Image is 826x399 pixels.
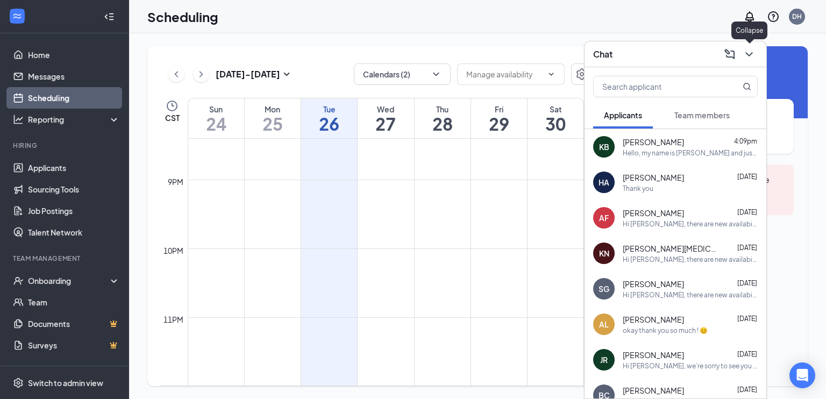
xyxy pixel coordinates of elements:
span: [PERSON_NAME] [623,208,684,218]
button: ChevronDown [740,46,758,63]
h3: [DATE] - [DATE] [216,68,280,80]
span: [DATE] [737,208,757,216]
input: Manage availability [466,68,543,80]
input: Search applicant [594,76,721,97]
div: Switch to admin view [28,377,103,388]
div: AF [599,212,609,223]
div: Hiring [13,141,118,150]
div: KN [599,248,609,259]
div: SG [599,283,609,294]
span: [DATE] [737,315,757,323]
span: [PERSON_NAME] [623,314,684,325]
div: Hi [PERSON_NAME], there are new availabilities for an interview. This is a reminder to schedule y... [623,219,758,229]
span: 4:09pm [734,137,757,145]
a: Home [28,44,120,66]
div: Sun [188,104,244,115]
a: SurveysCrown [28,334,120,356]
div: Sat [528,104,583,115]
span: [DATE] [737,173,757,181]
a: August 28, 2025 [415,98,471,138]
span: [DATE] [737,279,757,287]
a: Talent Network [28,222,120,243]
svg: ComposeMessage [723,48,736,61]
h1: 25 [245,115,301,133]
button: ComposeMessage [721,46,738,63]
div: Thank you [623,184,653,193]
div: Hi [PERSON_NAME], there are new availabilities for an interview. This is a reminder to schedule y... [623,290,758,300]
h3: Chat [593,48,613,60]
a: DocumentsCrown [28,313,120,334]
div: 9pm [166,176,186,188]
svg: QuestionInfo [767,10,780,23]
a: Job Postings [28,200,120,222]
svg: Settings [13,377,24,388]
div: Onboarding [28,275,111,286]
svg: Settings [575,68,588,81]
div: Open Intercom Messenger [789,362,815,388]
h1: 27 [358,115,414,133]
span: [PERSON_NAME] [623,350,684,360]
span: CST [165,112,180,123]
span: [PERSON_NAME] [623,279,684,289]
svg: Clock [166,99,179,112]
button: ChevronRight [193,66,209,82]
div: Hi [PERSON_NAME], we’re sorry to see you go! Your meeting with [DEMOGRAPHIC_DATA]-fil-A for Front... [623,361,758,370]
div: HA [599,177,609,188]
h1: Scheduling [147,8,218,26]
svg: ChevronDown [431,69,442,80]
button: Settings [571,63,593,85]
svg: ChevronDown [547,70,556,79]
a: Sourcing Tools [28,179,120,200]
svg: SmallChevronDown [280,68,293,81]
a: August 30, 2025 [528,98,583,138]
div: Fri [471,104,527,115]
a: August 25, 2025 [245,98,301,138]
svg: Notifications [743,10,756,23]
a: Scheduling [28,87,120,109]
h1: 26 [301,115,357,133]
span: [DATE] [737,386,757,394]
div: JR [600,354,608,365]
svg: UserCheck [13,275,24,286]
div: DH [792,12,802,21]
a: Team [28,291,120,313]
span: [PERSON_NAME][MEDICAL_DATA] [623,243,720,254]
button: ChevronLeft [168,66,184,82]
div: Hello, my name is [PERSON_NAME] and just checking in for an update on my application ! [623,148,758,158]
a: August 29, 2025 [471,98,527,138]
a: Messages [28,66,120,87]
div: 11pm [161,313,186,325]
div: okay thank you so much ! 😊 [623,326,708,335]
svg: ChevronRight [196,68,206,81]
span: [PERSON_NAME] [623,385,684,396]
div: Hi [PERSON_NAME], there are new availabilities for an interview. This is a reminder to schedule y... [623,255,758,264]
div: Tue [301,104,357,115]
svg: ChevronDown [743,48,756,61]
h1: 24 [188,115,244,133]
svg: WorkstreamLogo [12,11,23,22]
div: Mon [245,104,301,115]
svg: MagnifyingGlass [743,82,751,91]
span: [DATE] [737,244,757,252]
a: August 26, 2025 [301,98,357,138]
div: Thu [415,104,471,115]
div: Collapse [731,22,767,39]
svg: ChevronLeft [171,68,182,81]
span: Applicants [604,110,642,120]
h1: 29 [471,115,527,133]
button: Calendars (2)ChevronDown [354,63,451,85]
a: August 24, 2025 [188,98,244,138]
div: Wed [358,104,414,115]
div: KB [599,141,609,152]
span: [PERSON_NAME] [623,172,684,183]
a: Applicants [28,157,120,179]
svg: Analysis [13,114,24,125]
div: 10pm [161,245,186,256]
div: Team Management [13,254,118,263]
div: Reporting [28,114,120,125]
a: August 27, 2025 [358,98,414,138]
span: [DATE] [737,350,757,358]
h1: 30 [528,115,583,133]
span: Team members [674,110,730,120]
